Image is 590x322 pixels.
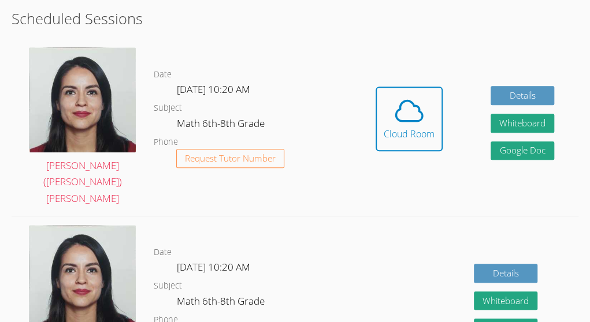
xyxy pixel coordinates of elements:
[153,68,171,82] dt: Date
[176,149,284,168] button: Request Tutor Number
[384,127,435,141] div: Cloud Room
[185,154,276,163] span: Request Tutor Number
[176,115,266,135] dd: Math 6th-8th Grade
[153,245,171,260] dt: Date
[474,264,537,283] a: Details
[153,135,177,149] dt: Phone
[474,291,537,310] button: Whiteboard
[376,87,443,151] button: Cloud Room
[29,47,136,207] a: [PERSON_NAME] ([PERSON_NAME]) [PERSON_NAME]
[491,86,554,105] a: Details
[29,47,136,152] img: picture.jpeg
[153,101,181,115] dt: Subject
[491,114,554,133] button: Whiteboard
[176,293,266,313] dd: Math 6th-8th Grade
[491,141,554,160] a: Google Doc
[153,279,181,293] dt: Subject
[12,8,578,29] h2: Scheduled Sessions
[176,260,250,274] span: [DATE] 10:20 AM
[176,83,250,96] span: [DATE] 10:20 AM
